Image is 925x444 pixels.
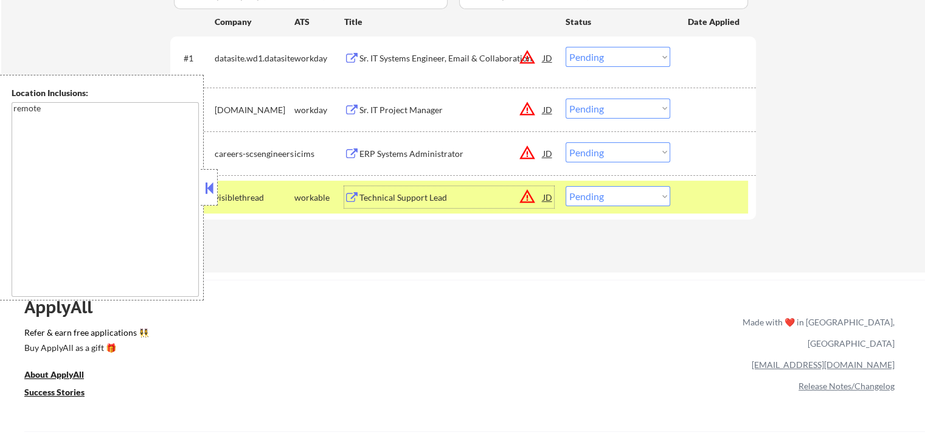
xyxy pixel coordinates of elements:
[294,192,344,204] div: workable
[519,49,536,66] button: warning_amber
[688,16,741,28] div: Date Applied
[519,188,536,205] button: warning_amber
[24,341,146,356] a: Buy ApplyAll as a gift 🎁
[24,386,101,401] a: Success Stories
[519,144,536,161] button: warning_amber
[294,52,344,64] div: workday
[294,16,344,28] div: ATS
[359,52,543,64] div: Sr. IT Systems Engineer, Email & Collaboration
[542,99,554,120] div: JD
[24,387,85,397] u: Success Stories
[542,142,554,164] div: JD
[215,104,294,116] div: [DOMAIN_NAME]
[359,192,543,204] div: Technical Support Lead
[294,104,344,116] div: workday
[24,328,488,341] a: Refer & earn free applications 👯‍♀️
[184,52,205,64] div: #1
[566,10,670,32] div: Status
[215,16,294,28] div: Company
[752,359,895,370] a: [EMAIL_ADDRESS][DOMAIN_NAME]
[359,104,543,116] div: Sr. IT Project Manager
[215,52,294,64] div: datasite.wd1.datasite
[294,148,344,160] div: icims
[359,148,543,160] div: ERP Systems Administrator
[24,344,146,352] div: Buy ApplyAll as a gift 🎁
[12,87,199,99] div: Location Inclusions:
[542,47,554,69] div: JD
[215,192,294,204] div: visiblethread
[24,297,106,317] div: ApplyAll
[799,381,895,391] a: Release Notes/Changelog
[738,311,895,354] div: Made with ❤️ in [GEOGRAPHIC_DATA], [GEOGRAPHIC_DATA]
[215,148,294,160] div: careers-scsengineers
[344,16,554,28] div: Title
[519,100,536,117] button: warning_amber
[542,186,554,208] div: JD
[24,368,101,383] a: About ApplyAll
[24,369,84,380] u: About ApplyAll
